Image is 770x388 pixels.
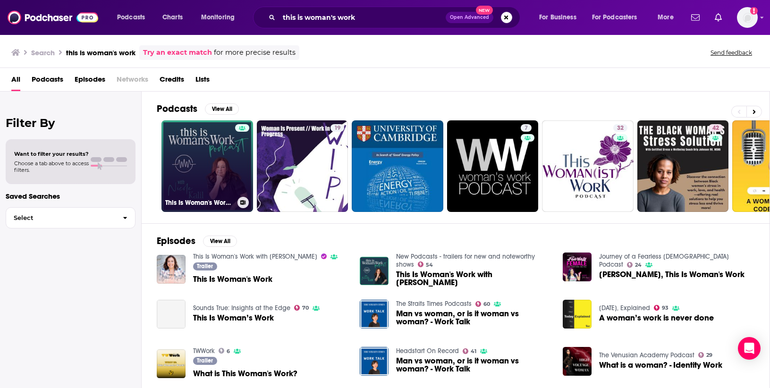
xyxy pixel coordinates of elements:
img: This Is Woman's Work [157,255,186,284]
span: Open Advanced [450,15,489,20]
span: More [658,11,674,24]
a: This Is Woman's Work with Nicole Kalil [360,257,389,286]
a: Sounds True: Insights at the Edge [193,304,290,312]
span: Trailer [197,263,213,269]
h3: this is woman's work [66,48,135,57]
span: This Is Woman’s Work [193,314,274,322]
img: Man vs woman, or is it woman vs woman? - Work Talk [360,300,389,329]
a: 42 [637,120,729,212]
a: This Is Woman's Work [193,275,272,283]
div: Open Intercom Messenger [738,337,761,360]
span: For Business [539,11,576,24]
a: 70 [294,305,309,311]
a: 7 [521,124,532,132]
img: User Profile [737,7,758,28]
a: New Podcasts - trailers for new and noteworthy shows [396,253,535,269]
a: Journey of a Fearless Female Podcast [599,253,729,269]
button: Select [6,207,135,228]
span: Logged in as sarahhallprinc [737,7,758,28]
a: Try an exact match [143,47,212,58]
span: 32 [617,124,624,133]
span: Charts [162,11,183,24]
a: What is a woman? - Identity Work [563,347,592,376]
button: open menu [586,10,651,25]
a: Today, Explained [599,304,650,312]
span: Monitoring [201,11,235,24]
span: Networks [117,72,148,91]
h2: Episodes [157,235,195,247]
h2: Podcasts [157,103,197,115]
img: Podchaser - Follow, Share and Rate Podcasts [8,8,98,26]
img: Nicole Kalil, This Is Woman's Work [563,253,592,281]
a: Podcasts [32,72,63,91]
button: Show profile menu [737,7,758,28]
button: Open AdvancedNew [446,12,493,23]
a: A woman’s work is never done [599,314,714,322]
a: Lists [195,72,210,91]
a: Headstart On Record [396,347,459,355]
span: 60 [483,302,490,306]
div: Search podcasts, credits, & more... [262,7,529,28]
a: 32 [542,120,634,212]
a: Episodes [75,72,105,91]
h3: Search [31,48,55,57]
a: 93 [654,305,669,311]
span: What is This Woman's Work? [193,370,297,378]
span: 41 [471,349,476,354]
span: Select [6,215,115,221]
img: Man vs woman, or is it woman vs woman? - Work Talk [360,347,389,376]
a: This Is Woman's Work with Nicole Kalil [193,253,317,261]
a: The Straits Times Podcasts [396,300,472,308]
a: PodcastsView All [157,103,239,115]
span: 70 [302,306,309,310]
h3: This Is Woman's Work with [PERSON_NAME] [165,199,234,207]
a: This Is Woman's Work with [PERSON_NAME] [161,120,253,212]
a: Man vs woman, or is it woman vs woman? - Work Talk [396,357,551,373]
a: 7 [447,120,539,212]
a: 6 [219,348,230,354]
button: Send feedback [708,49,755,57]
a: What is a woman? - Identity Work [599,361,722,369]
button: open menu [533,10,588,25]
a: 24 [627,262,642,268]
span: Want to filter your results? [14,151,89,157]
img: A woman’s work is never done [563,300,592,329]
h2: Filter By [6,116,135,130]
span: 6 [227,349,230,354]
a: 54 [418,261,433,267]
button: View All [203,236,237,247]
a: Credits [160,72,184,91]
a: Man vs woman, or is it woman vs woman? - Work Talk [396,310,551,326]
a: 19 [257,120,348,212]
a: The Venusian Academy Podcast [599,351,694,359]
a: 60 [475,301,491,307]
img: What is This Woman's Work? [157,349,186,378]
span: 42 [712,124,719,133]
button: open menu [651,10,685,25]
a: 41 [463,348,477,354]
span: 54 [426,263,433,267]
a: Charts [156,10,188,25]
a: Nicole Kalil, This Is Woman's Work [599,270,745,278]
a: 29 [698,352,713,358]
a: 32 [613,124,627,132]
span: Choose a tab above to access filters. [14,160,89,173]
a: 42 [709,124,723,132]
a: 19 [330,124,344,132]
span: 93 [662,306,668,310]
span: [PERSON_NAME], This Is Woman's Work [599,270,745,278]
a: Show notifications dropdown [711,9,726,25]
